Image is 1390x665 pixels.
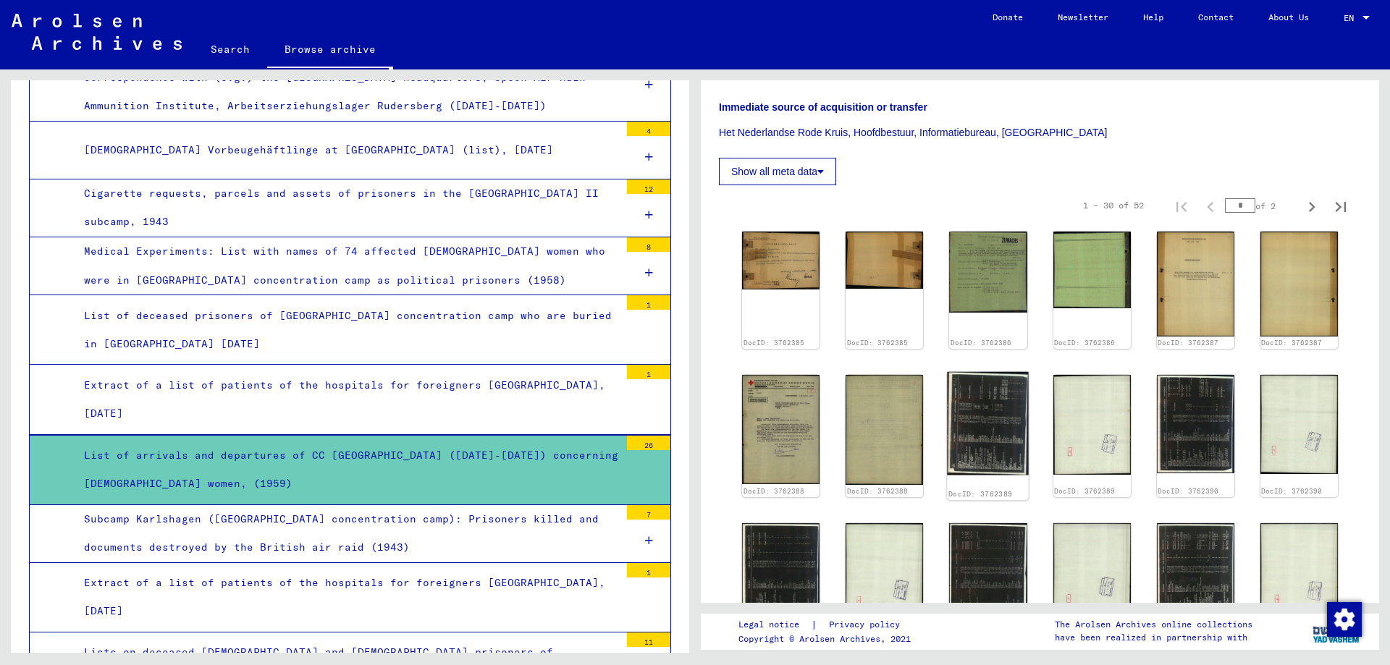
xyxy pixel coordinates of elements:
div: Extract of a list of patients of the hospitals for foreigners [GEOGRAPHIC_DATA], [DATE] [73,569,620,625]
a: DocID: 3762386 [1054,339,1115,347]
a: DocID: 3762387 [1261,339,1322,347]
div: 8 [627,237,670,252]
img: 002.jpg [846,523,923,623]
div: Change consent [1326,601,1361,636]
a: DocID: 3762386 [951,339,1011,347]
p: Copyright © Arolsen Archives, 2021 [738,632,917,645]
img: Change consent [1327,602,1362,637]
div: 11 [627,632,670,647]
button: First page [1167,191,1196,220]
a: DocID: 3762389 [948,489,1012,498]
div: 1 – 30 of 52 [1083,199,1144,212]
a: DocID: 3762385 [847,339,908,347]
img: 001.jpg [742,232,820,289]
img: 002.jpg [846,375,923,486]
p: Het Nederlandse Rode Kruis, Hoofdbestuur, Informatiebureau, [GEOGRAPHIC_DATA] [719,125,1361,140]
img: 001.jpg [949,523,1027,622]
img: 002.jpg [1053,232,1131,308]
div: of 2 [1225,199,1297,213]
a: DocID: 3762388 [744,487,804,495]
button: Show all meta data [719,158,836,185]
img: 001.jpg [949,232,1027,312]
img: 001.jpg [742,375,820,484]
a: Legal notice [738,617,811,632]
div: Medical Experiments: List with names of 74 affected [DEMOGRAPHIC_DATA] women who were in [GEOGRAP... [73,237,620,294]
div: | [738,617,917,632]
img: 001.jpg [948,372,1029,475]
div: List of deceased prisoners of [GEOGRAPHIC_DATA] concentration camp who are buried in [GEOGRAPHIC_... [73,302,620,358]
p: have been realized in partnership with [1055,631,1252,644]
img: 002.jpg [846,232,923,289]
img: 001.jpg [1157,523,1234,622]
div: List of arrivals and departures of CC [GEOGRAPHIC_DATA] ([DATE]-[DATE]) concerning [DEMOGRAPHIC_D... [73,441,620,498]
img: 002.jpg [1053,375,1131,475]
p: The Arolsen Archives online collections [1055,618,1252,631]
button: Previous page [1196,191,1225,220]
img: 002.jpg [1260,375,1338,475]
img: Arolsen_neg.svg [12,14,182,50]
b: Immediate source of acquisition or transfer [719,101,927,113]
img: 001.jpg [1157,232,1234,336]
a: Privacy policy [817,617,917,632]
div: [DEMOGRAPHIC_DATA] Vorbeugehäftlinge at [GEOGRAPHIC_DATA] (list), [DATE] [73,136,620,164]
div: Extract of a list of patients of the hospitals for foreigners [GEOGRAPHIC_DATA], [DATE] [73,371,620,428]
div: Subcamp Karlshagen ([GEOGRAPHIC_DATA] concentration camp): Prisoners killed and documents destroy... [73,505,620,562]
a: Browse archive [267,32,393,69]
img: 001.jpg [1157,375,1234,473]
div: 26 [627,436,670,450]
a: DocID: 3762388 [847,487,908,495]
a: Search [193,32,267,67]
span: EN [1344,13,1360,23]
a: DocID: 3762389 [1054,487,1115,495]
button: Next page [1297,191,1326,220]
a: DocID: 3762387 [1158,339,1218,347]
button: Last page [1326,191,1355,220]
div: 1 [627,295,670,310]
div: 1 [627,365,670,379]
img: 002.jpg [1053,523,1131,622]
a: DocID: 3762390 [1261,487,1322,495]
div: 1 [627,563,670,577]
div: 7 [627,505,670,520]
div: Cigarette requests, parcels and assets of prisoners in the [GEOGRAPHIC_DATA] II subcamp, 1943 [73,179,620,236]
img: 001.jpg [742,523,820,622]
div: 4 [627,122,670,136]
div: 12 [627,179,670,194]
img: 002.jpg [1260,232,1338,336]
img: 002.jpg [1260,523,1338,622]
a: DocID: 3762385 [744,339,804,347]
a: DocID: 3762390 [1158,487,1218,495]
img: yv_logo.png [1310,613,1364,649]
